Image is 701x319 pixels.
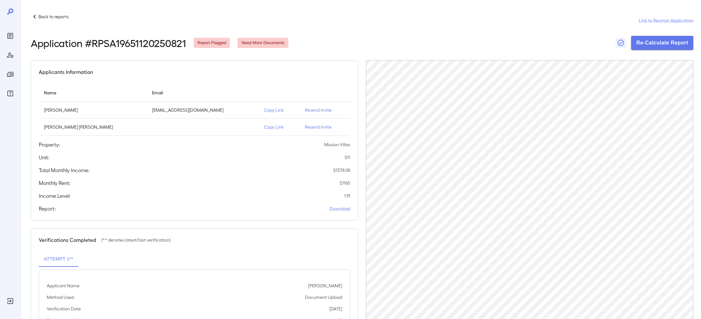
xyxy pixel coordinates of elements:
p: Back to reports [38,13,69,20]
table: simple table [39,84,350,136]
div: Log Out [5,296,15,306]
p: (** denotes latest/last verification) [101,237,171,243]
h5: Report: [39,205,56,212]
div: FAQ [5,88,15,99]
th: Email [147,84,258,102]
span: Report Flagged [194,40,230,46]
div: Manage Users [5,50,15,60]
div: Reports [5,31,15,41]
p: $ 1160 [340,180,350,186]
p: [PERSON_NAME] [PERSON_NAME] [44,124,142,130]
h5: Monthly Rent: [39,179,71,187]
p: Document Upload [305,294,342,300]
p: [DATE] [329,306,342,312]
p: [EMAIL_ADDRESS][DOMAIN_NAME] [152,107,253,113]
th: Name [39,84,147,102]
a: Download [330,205,350,212]
p: Copy Link [264,107,295,113]
p: Copy Link [264,124,295,130]
p: [PERSON_NAME] [44,107,142,113]
h5: Applicants Information [39,68,93,76]
span: Need More Documents [238,40,288,46]
p: [PERSON_NAME] [308,283,342,289]
h5: Property: [39,141,60,148]
button: Close Report [616,38,626,48]
p: Method Used [47,294,74,300]
p: $ 1378.08 [333,167,350,173]
p: Resend Invite [305,107,345,113]
a: Link to Resman Application [639,17,693,24]
p: 511 [345,154,350,161]
h2: Application # RPSA19651120250821 [31,37,186,49]
p: Applicant Name [47,283,80,289]
button: Attempt 1** [39,251,78,267]
p: Resend Invite [305,124,345,130]
h5: Income Level: [39,192,71,200]
div: Manage Properties [5,69,15,79]
h5: Verifications Completed [39,236,96,244]
p: 1.19 [344,193,350,199]
p: Verification Date [47,306,81,312]
h5: Unit: [39,154,49,161]
button: Re-Calculate Report [631,36,693,50]
h5: Total Monthly Income: [39,166,89,174]
p: Mission Villas [324,141,350,148]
